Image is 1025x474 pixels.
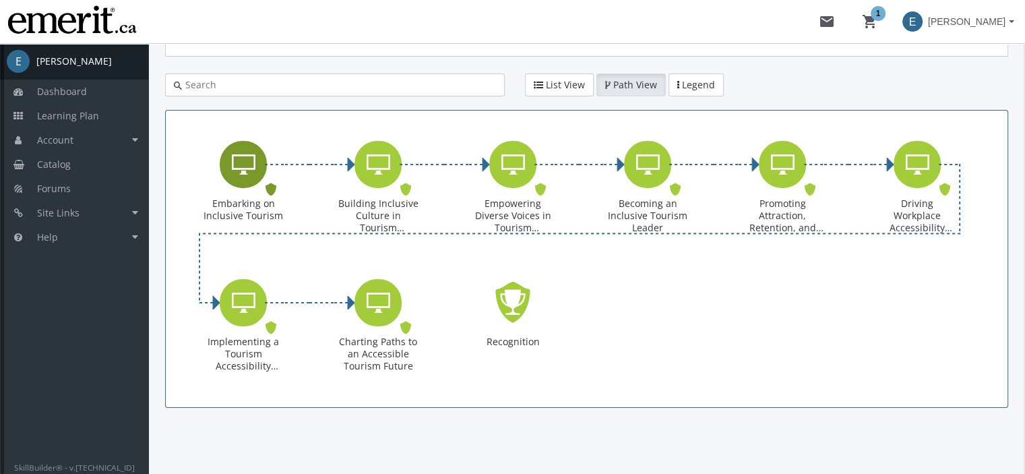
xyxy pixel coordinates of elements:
[176,259,311,397] div: Implementing a Tourism Accessibility Strategy
[37,134,73,146] span: Account
[37,85,87,98] span: Dashboard
[338,336,418,373] div: Charting Paths to an Accessible Tourism Future
[7,50,30,73] span: E
[472,336,553,348] div: Recognition
[613,78,657,91] span: Path View
[311,121,445,259] div: Building Inclusive Culture in Tourism Workplaces
[37,231,58,243] span: Help
[715,121,850,259] div: Promoting Attraction, Retention, and Accommodation Strategies
[165,110,1008,408] div: Learning Path
[311,259,445,397] div: Charting Paths to an Accessible Tourism Future
[338,198,418,235] div: Building Inclusive Culture in Tourism Workplaces
[850,121,985,259] div: Driving Workplace Accessibility Change as a Tourism Leader
[472,198,553,235] div: Empowering Diverse Voices in Tourism Workplaces
[37,182,71,195] span: Forums
[902,11,923,32] span: E
[877,198,958,235] div: Driving Workplace Accessibility Change as a Tourism Leader
[682,78,715,91] span: Legend
[445,259,580,397] div: Recognition - Completed
[862,13,878,30] mat-icon: shopping_cart
[742,198,823,235] div: Promoting Attraction, Retention, and Accommodation Strategies
[445,121,580,259] div: Empowering Diverse Voices in Tourism Workplaces
[37,109,99,122] span: Learning Plan
[580,121,715,259] div: Becoming an Inclusive Tourism Leader
[36,55,112,68] div: [PERSON_NAME]
[203,336,284,373] div: Implementing a Tourism Accessibility Strategy
[607,198,688,235] div: Becoming an Inclusive Tourism Leader
[37,158,71,171] span: Catalog
[37,206,80,219] span: Site Links
[819,13,835,30] mat-icon: mail
[203,198,284,222] div: Embarking on Inclusive Tourism
[176,121,311,259] div: Embarking on Inclusive Tourism
[928,9,1005,34] span: [PERSON_NAME]
[14,462,135,473] small: SkillBuilder® - v.[TECHNICAL_ID]
[546,78,585,91] span: List View
[182,78,496,92] input: Search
